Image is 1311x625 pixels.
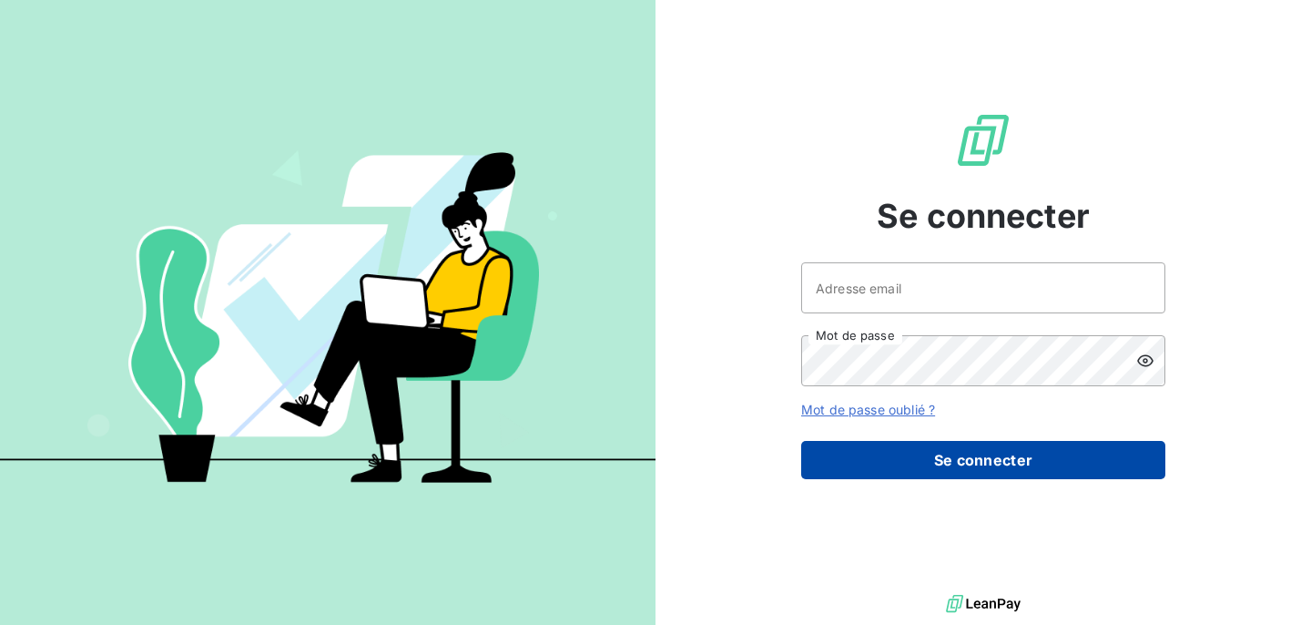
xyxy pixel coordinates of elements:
[877,191,1090,241] span: Se connecter
[801,441,1165,479] button: Se connecter
[801,262,1165,313] input: placeholder
[946,590,1021,618] img: logo
[801,402,935,417] a: Mot de passe oublié ?
[954,111,1012,169] img: Logo LeanPay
